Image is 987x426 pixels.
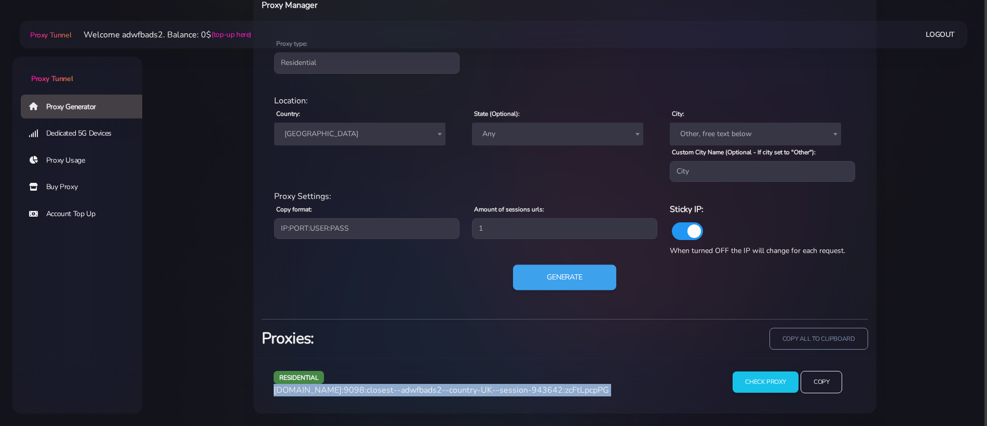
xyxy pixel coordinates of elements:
a: Logout [926,25,955,44]
div: Proxy Settings: [268,190,862,203]
a: Proxy Tunnel [12,57,142,84]
span: Other, free text below [670,123,841,145]
button: Generate [513,265,616,290]
a: Proxy Usage [21,149,151,172]
h3: Proxies: [262,328,559,349]
label: Custom City Name (Optional - If city set to "Other"): [672,148,816,157]
a: Account Top Up [21,202,151,226]
a: Proxy Tunnel [28,26,71,43]
a: Buy Proxy [21,175,151,199]
a: (top-up here) [211,29,251,40]
span: Other, free text below [676,127,835,141]
label: Copy format: [276,205,312,214]
label: Amount of sessions urls: [474,205,544,214]
input: City [670,161,855,182]
input: Check Proxy [733,371,799,393]
span: residential [274,371,325,384]
iframe: Webchat Widget [834,256,974,413]
label: Country: [276,109,300,118]
span: [DOMAIN_NAME]:9098:closest--adwfbads2--country-UK--session-943642:zcFtLpcpPG [274,384,609,396]
a: Proxy Generator [21,95,151,118]
span: Any [472,123,643,145]
label: State (Optional): [474,109,520,118]
span: When turned OFF the IP will change for each request. [670,246,845,256]
input: copy all to clipboard [769,328,868,350]
li: Welcome adwfbads2. Balance: 0$ [71,29,251,41]
label: City: [672,109,684,118]
span: Any [478,127,637,141]
h6: Sticky IP: [670,203,855,216]
a: Dedicated 5G Devices [21,122,151,145]
span: Proxy Tunnel [30,30,71,40]
div: Location: [268,95,862,107]
input: Copy [801,371,842,393]
span: United Kingdom [280,127,439,141]
span: United Kingdom [274,123,445,145]
span: Proxy Tunnel [31,74,73,84]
